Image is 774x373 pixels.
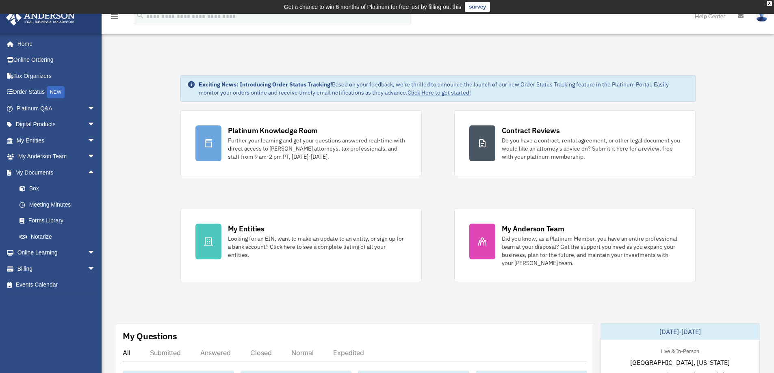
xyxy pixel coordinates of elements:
[180,110,422,176] a: Platinum Knowledge Room Further your learning and get your questions answered real-time with dire...
[756,10,768,22] img: User Pic
[87,116,104,133] span: arrow_drop_down
[6,36,104,52] a: Home
[6,116,108,133] a: Digital Productsarrow_drop_down
[767,1,772,6] div: close
[6,164,108,181] a: My Documentsarrow_drop_up
[136,11,145,20] i: search
[6,68,108,84] a: Tax Organizers
[6,245,108,261] a: Online Learningarrow_drop_down
[291,349,314,357] div: Normal
[630,358,730,367] span: [GEOGRAPHIC_DATA], [US_STATE]
[6,132,108,149] a: My Entitiesarrow_drop_down
[11,181,108,197] a: Box
[87,149,104,165] span: arrow_drop_down
[228,224,265,234] div: My Entities
[87,261,104,277] span: arrow_drop_down
[408,89,471,96] a: Click Here to get started!
[150,349,181,357] div: Submitted
[199,81,332,88] strong: Exciting News: Introducing Order Status Tracking!
[4,10,77,26] img: Anderson Advisors Platinum Portal
[6,100,108,116] a: Platinum Q&Aarrow_drop_down
[200,349,231,357] div: Answered
[123,330,177,342] div: My Questions
[228,125,318,136] div: Platinum Knowledge Room
[11,213,108,229] a: Forms Library
[502,235,681,267] div: Did you know, as a Platinum Member, you have an entire professional team at your disposal? Get th...
[6,84,108,101] a: Order StatusNEW
[199,80,689,97] div: Based on your feedback, we're thrilled to announce the launch of our new Order Status Tracking fe...
[6,52,108,68] a: Online Ordering
[110,11,119,21] i: menu
[654,346,706,355] div: Live & In-Person
[465,2,490,12] a: survey
[502,125,560,136] div: Contract Reviews
[228,136,407,161] div: Further your learning and get your questions answered real-time with direct access to [PERSON_NAM...
[87,100,104,117] span: arrow_drop_down
[11,196,108,213] a: Meeting Minutes
[11,229,108,245] a: Notarize
[228,235,407,259] div: Looking for an EIN, want to make an update to an entity, or sign up for a bank account? Click her...
[87,245,104,261] span: arrow_drop_down
[87,164,104,181] span: arrow_drop_up
[502,224,564,234] div: My Anderson Team
[502,136,681,161] div: Do you have a contract, rental agreement, or other legal document you would like an attorney's ad...
[6,261,108,277] a: Billingarrow_drop_down
[284,2,462,12] div: Get a chance to win 6 months of Platinum for free just by filling out this
[47,86,65,98] div: NEW
[6,277,108,293] a: Events Calendar
[250,349,272,357] div: Closed
[454,110,696,176] a: Contract Reviews Do you have a contract, rental agreement, or other legal document you would like...
[87,132,104,149] span: arrow_drop_down
[601,323,759,340] div: [DATE]-[DATE]
[110,14,119,21] a: menu
[6,149,108,165] a: My Anderson Teamarrow_drop_down
[123,349,130,357] div: All
[333,349,364,357] div: Expedited
[180,209,422,282] a: My Entities Looking for an EIN, want to make an update to an entity, or sign up for a bank accoun...
[454,209,696,282] a: My Anderson Team Did you know, as a Platinum Member, you have an entire professional team at your...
